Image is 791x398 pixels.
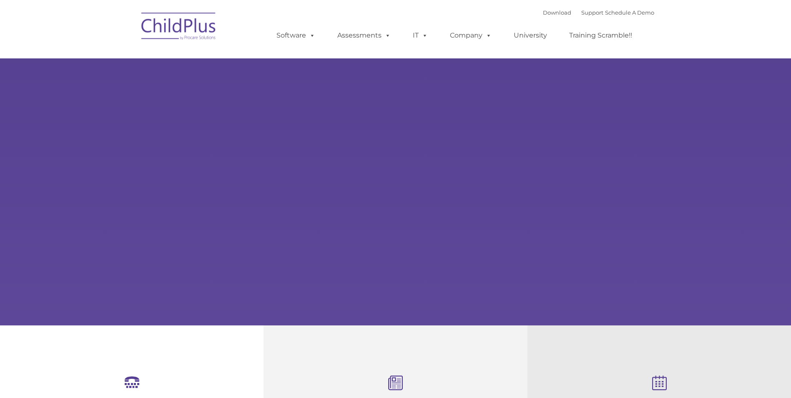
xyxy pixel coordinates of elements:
a: Download [543,9,571,16]
a: Company [442,27,500,44]
img: ChildPlus by Procare Solutions [137,7,221,48]
a: Assessments [329,27,399,44]
a: Training Scramble!! [561,27,640,44]
a: University [505,27,555,44]
a: Support [581,9,603,16]
a: Schedule A Demo [605,9,654,16]
font: | [543,9,654,16]
a: Software [268,27,324,44]
a: IT [404,27,436,44]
